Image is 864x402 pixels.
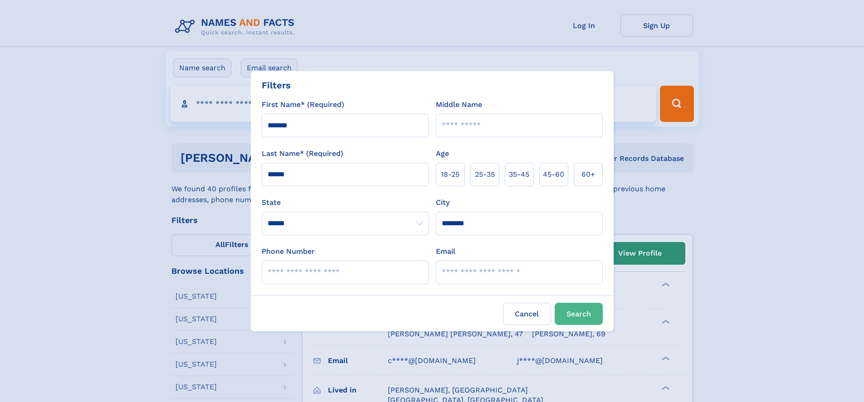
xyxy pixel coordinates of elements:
label: Cancel [503,303,551,325]
span: 18‑25 [441,169,459,180]
label: Age [436,148,449,159]
span: 25‑35 [475,169,495,180]
span: 35‑45 [509,169,529,180]
span: 45‑60 [543,169,564,180]
button: Search [555,303,603,325]
label: State [262,197,429,208]
label: Last Name* (Required) [262,148,343,159]
label: Middle Name [436,99,482,110]
div: Filters [262,78,291,92]
label: First Name* (Required) [262,99,344,110]
span: 60+ [581,169,595,180]
label: Email [436,246,455,257]
label: Phone Number [262,246,315,257]
label: City [436,197,449,208]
